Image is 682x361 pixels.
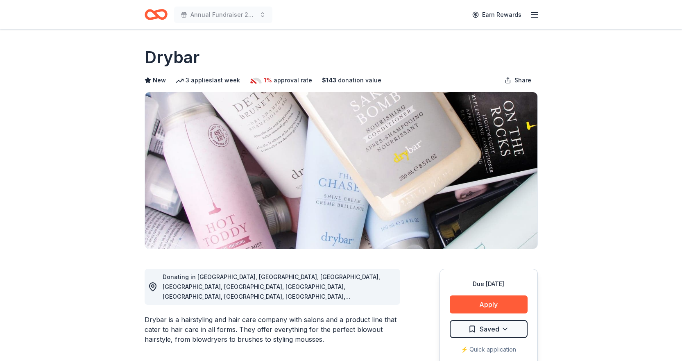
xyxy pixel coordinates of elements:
img: Image for Drybar [145,92,537,249]
h1: Drybar [145,46,199,69]
div: Drybar is a hairstyling and hair care company with salons and a product line that cater to hair c... [145,315,400,344]
span: Saved [480,324,499,334]
span: $ 143 [322,75,336,85]
div: ⚡️ Quick application [450,345,528,354]
a: Home [145,5,168,24]
span: 1% [264,75,272,85]
span: New [153,75,166,85]
span: donation value [338,75,381,85]
a: Earn Rewards [467,7,526,22]
button: Annual Fundraiser 2025 [174,7,272,23]
span: Share [514,75,531,85]
span: approval rate [274,75,312,85]
span: Donating in [GEOGRAPHIC_DATA], [GEOGRAPHIC_DATA], [GEOGRAPHIC_DATA], [GEOGRAPHIC_DATA], [GEOGRAPH... [163,273,380,359]
span: Annual Fundraiser 2025 [190,10,256,20]
button: Share [498,72,538,89]
div: Due [DATE] [450,279,528,289]
button: Saved [450,320,528,338]
div: 3 applies last week [176,75,240,85]
button: Apply [450,295,528,313]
